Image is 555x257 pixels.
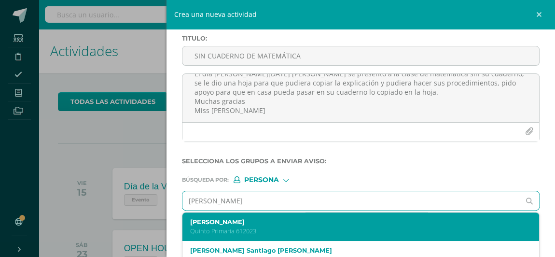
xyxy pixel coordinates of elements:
textarea: El día [PERSON_NAME][DATE] [PERSON_NAME] se presentó a la clase de matemática sin su cuaderno, se... [182,74,539,122]
div: [object Object] [234,176,306,183]
p: Quinto Primaria 612023 [190,227,516,235]
span: Búsqueda por : [182,177,229,183]
label: [PERSON_NAME] Santiago [PERSON_NAME] [190,247,516,254]
span: Persona [244,177,279,183]
input: Titulo [182,46,539,65]
label: Titulo : [182,35,540,42]
label: [PERSON_NAME] [190,218,516,226]
input: Ej. Mario Galindo [182,191,520,210]
label: Selecciona los grupos a enviar aviso : [182,157,540,165]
